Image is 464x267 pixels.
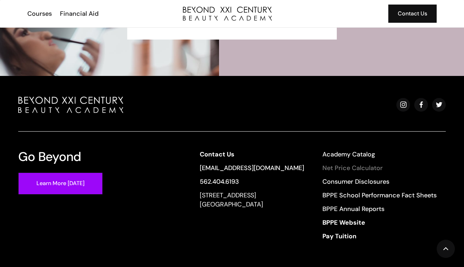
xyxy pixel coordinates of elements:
a: Financial Aid [55,9,102,18]
a: Contact Us [200,150,304,159]
div: Financial Aid [60,9,98,18]
a: Net Price Calculator [322,163,437,173]
div: [STREET_ADDRESS] [GEOGRAPHIC_DATA] [200,191,304,209]
a: BPPE Annual Reports [322,204,437,213]
a: BPPE School Performance Fact Sheets [322,191,437,200]
strong: BPPE Website [322,218,365,227]
h3: Go Beyond [18,150,81,163]
a: Contact Us [388,5,437,23]
strong: Contact Us [200,150,234,159]
strong: Pay Tuition [322,232,356,240]
div: Courses [27,9,52,18]
img: beyond beauty logo [18,97,123,113]
a: Academy Catalog [322,150,437,159]
a: Courses [23,9,55,18]
a: Pay Tuition [322,232,437,241]
a: home [183,7,272,21]
a: 562.404.6193 [200,177,304,186]
a: Consumer Disclosures [322,177,437,186]
a: BPPE Website [322,218,437,227]
a: [EMAIL_ADDRESS][DOMAIN_NAME] [200,163,304,173]
div: Contact Us [398,9,427,18]
a: Learn More [DATE] [18,173,103,195]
